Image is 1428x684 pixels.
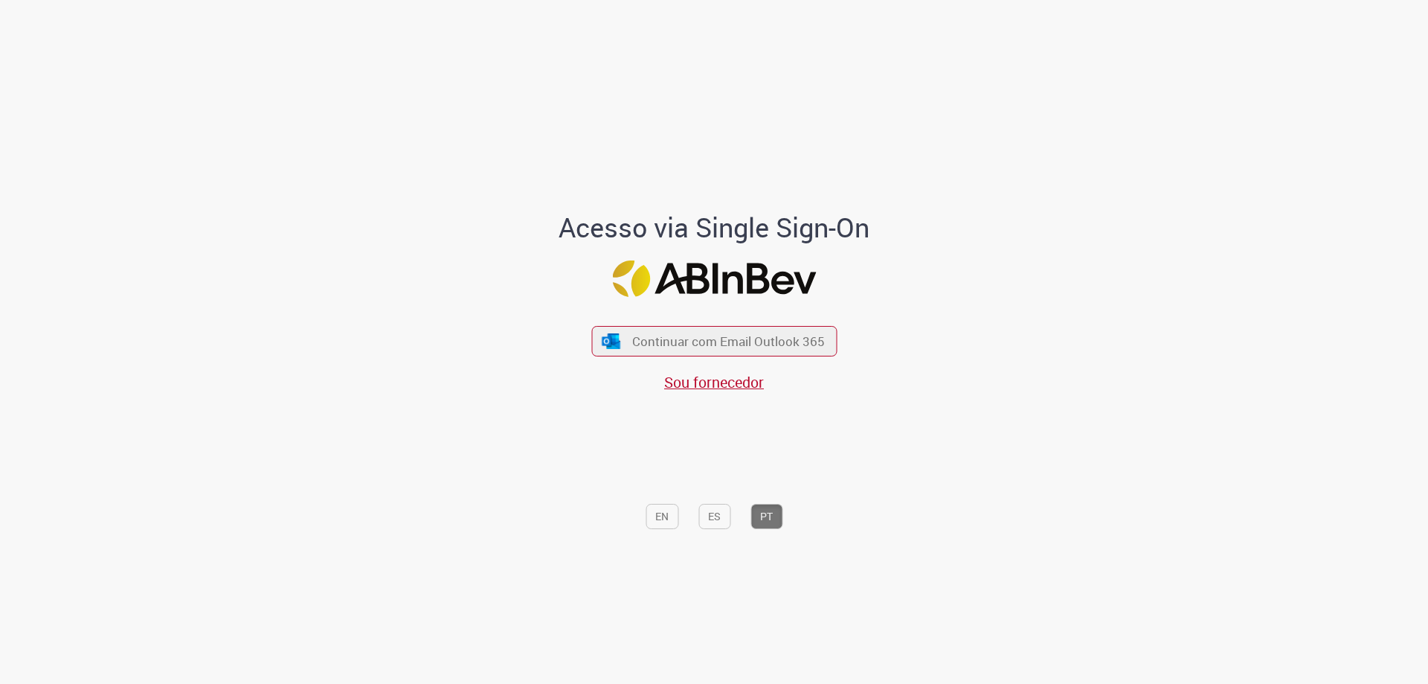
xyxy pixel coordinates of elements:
button: PT [750,504,782,529]
button: ícone Azure/Microsoft 360 Continuar com Email Outlook 365 [591,326,837,357]
img: Logo ABInBev [612,261,816,297]
h1: Acesso via Single Sign-On [508,213,921,243]
img: ícone Azure/Microsoft 360 [601,333,622,349]
span: Continuar com Email Outlook 365 [632,333,825,350]
button: ES [698,504,730,529]
button: EN [646,504,678,529]
a: Sou fornecedor [664,372,764,392]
